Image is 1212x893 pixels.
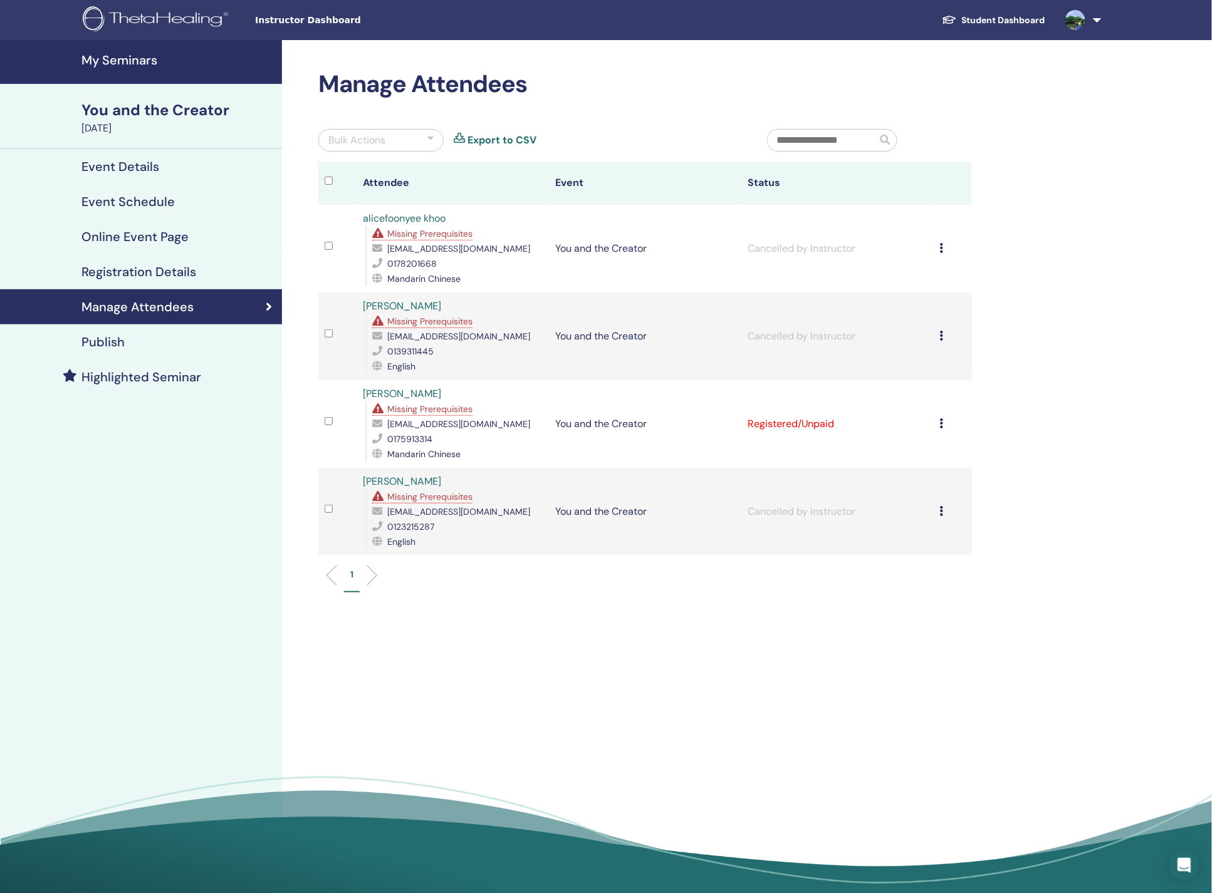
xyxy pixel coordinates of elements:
[932,9,1055,32] a: Student Dashboard
[549,162,741,205] th: Event
[549,380,741,468] td: You and the Creator
[387,433,432,445] span: 0175913314
[81,159,159,174] h4: Event Details
[81,264,196,279] h4: Registration Details
[350,568,353,581] p: 1
[81,369,201,385] h4: Highlighted Seminar
[357,162,549,205] th: Attendee
[468,133,536,148] a: Export to CSV
[255,14,443,27] span: Instructor Dashboard
[387,448,461,460] span: Mandarin Chinese
[387,228,473,239] span: Missing Prerequisites
[363,299,441,312] a: [PERSON_NAME]
[741,162,934,205] th: Status
[363,475,441,488] a: [PERSON_NAME]
[387,273,461,284] span: Mandarin Chinese
[942,14,957,25] img: graduation-cap-white.svg
[387,361,415,372] span: English
[1065,10,1085,30] img: default.jpg
[387,491,473,502] span: Missing Prerequisites
[81,194,175,209] h4: Event Schedule
[387,403,473,415] span: Missing Prerequisites
[81,229,189,244] h4: Online Event Page
[1169,850,1199,880] div: Open Intercom Messenger
[81,299,194,314] h4: Manage Attendees
[387,521,434,532] span: 0123215287
[318,70,972,99] h2: Manage Attendees
[387,316,473,327] span: Missing Prerequisites
[387,418,530,430] span: [EMAIL_ADDRESS][DOMAIN_NAME]
[81,121,274,136] div: [DATE]
[387,506,530,517] span: [EMAIL_ADDRESS][DOMAIN_NAME]
[81,334,125,349] h4: Publish
[387,346,434,357] span: 0139311445
[74,100,282,136] a: You and the Creator[DATE]
[81,53,274,68] h4: My Seminars
[363,212,446,225] a: alicefoonyee khoo
[387,258,437,269] span: 0178201668
[549,205,741,292] td: You and the Creator
[363,387,441,400] a: [PERSON_NAME]
[83,6,232,34] img: logo.png
[328,133,385,148] div: Bulk Actions
[549,468,741,555] td: You and the Creator
[387,536,415,547] span: English
[387,243,530,254] span: [EMAIL_ADDRESS][DOMAIN_NAME]
[387,331,530,342] span: [EMAIL_ADDRESS][DOMAIN_NAME]
[549,292,741,380] td: You and the Creator
[81,100,274,121] div: You and the Creator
